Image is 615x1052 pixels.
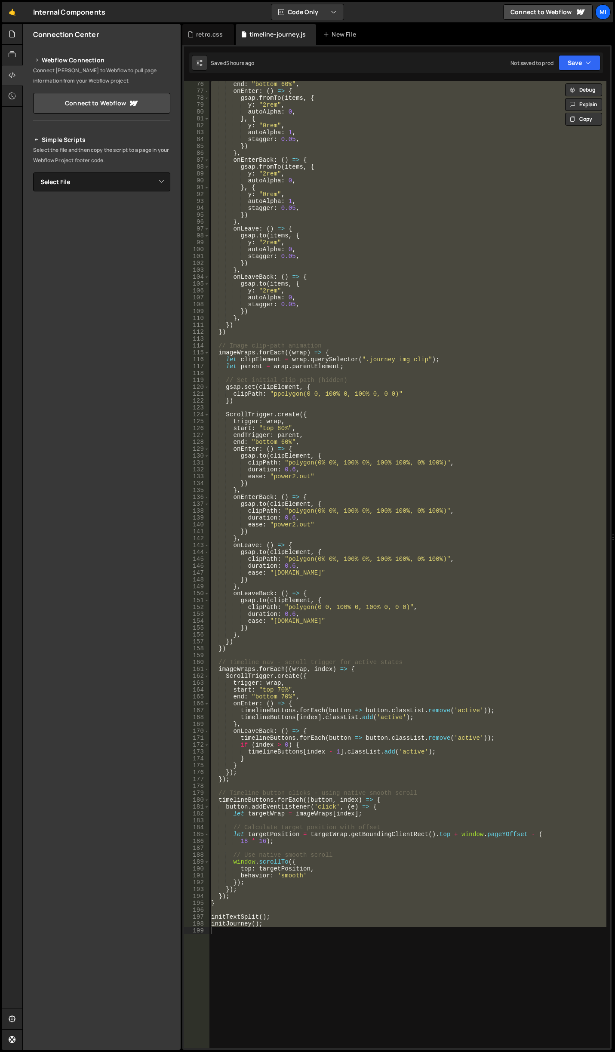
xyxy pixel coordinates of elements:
div: 175 [184,762,209,769]
div: 162 [184,673,209,680]
div: 141 [184,528,209,535]
div: 191 [184,872,209,879]
div: 148 [184,576,209,583]
div: 105 [184,280,209,287]
div: 145 [184,556,209,563]
div: 192 [184,879,209,886]
div: 167 [184,707,209,714]
a: Mi [595,4,611,20]
h2: Webflow Connection [33,55,170,65]
div: 88 [184,163,209,170]
div: 132 [184,466,209,473]
div: 131 [184,459,209,466]
div: 187 [184,845,209,852]
div: 86 [184,150,209,157]
div: 106 [184,287,209,294]
div: 138 [184,508,209,514]
div: 83 [184,129,209,136]
div: 100 [184,246,209,253]
div: 117 [184,363,209,370]
a: 🤙 [2,2,23,22]
div: 115 [184,349,209,356]
h2: Connection Center [33,30,99,39]
div: Saved [211,59,255,67]
div: 114 [184,342,209,349]
button: Debug [565,83,602,96]
div: 140 [184,521,209,528]
iframe: YouTube video player [33,206,171,283]
div: 113 [184,335,209,342]
div: 102 [184,260,209,267]
div: 90 [184,177,209,184]
iframe: YouTube video player [33,289,171,366]
div: 150 [184,590,209,597]
div: 111 [184,322,209,329]
div: 78 [184,95,209,102]
div: 161 [184,666,209,673]
div: 127 [184,432,209,439]
div: 110 [184,315,209,322]
div: 76 [184,81,209,88]
div: 185 [184,831,209,838]
div: 125 [184,418,209,425]
div: 194 [184,893,209,900]
div: 153 [184,611,209,618]
div: 176 [184,769,209,776]
div: 97 [184,225,209,232]
div: 80 [184,108,209,115]
div: 151 [184,597,209,604]
div: 169 [184,721,209,728]
div: 186 [184,838,209,845]
div: 146 [184,563,209,569]
div: 155 [184,624,209,631]
div: 184 [184,824,209,831]
div: 133 [184,473,209,480]
button: Save [559,55,600,71]
div: 5 hours ago [226,59,255,67]
div: 189 [184,858,209,865]
div: 79 [184,102,209,108]
div: 124 [184,411,209,418]
div: 195 [184,900,209,907]
div: 135 [184,487,209,494]
div: 109 [184,308,209,315]
button: Explain [565,98,602,111]
a: Connect to Webflow [33,93,170,114]
div: 130 [184,452,209,459]
div: 170 [184,728,209,735]
div: 166 [184,700,209,707]
div: 174 [184,755,209,762]
div: 87 [184,157,209,163]
div: 104 [184,274,209,280]
div: 171 [184,735,209,741]
div: 178 [184,783,209,790]
div: 188 [184,852,209,858]
div: 152 [184,604,209,611]
div: 118 [184,370,209,377]
div: 120 [184,384,209,391]
div: 180 [184,797,209,803]
div: 89 [184,170,209,177]
div: 164 [184,686,209,693]
div: 198 [184,920,209,927]
div: 168 [184,714,209,721]
div: 92 [184,191,209,198]
div: 199 [184,927,209,934]
div: 193 [184,886,209,893]
a: Connect to Webflow [503,4,593,20]
div: 84 [184,136,209,143]
button: Code Only [271,4,344,20]
div: 157 [184,638,209,645]
div: 154 [184,618,209,624]
p: Select the file and then copy the script to a page in your Webflow Project footer code. [33,145,170,166]
div: 143 [184,542,209,549]
div: 95 [184,212,209,218]
div: 139 [184,514,209,521]
div: Internal Components [33,7,105,17]
div: New File [323,30,359,39]
div: 190 [184,865,209,872]
div: 134 [184,480,209,487]
div: 197 [184,914,209,920]
div: 122 [184,397,209,404]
